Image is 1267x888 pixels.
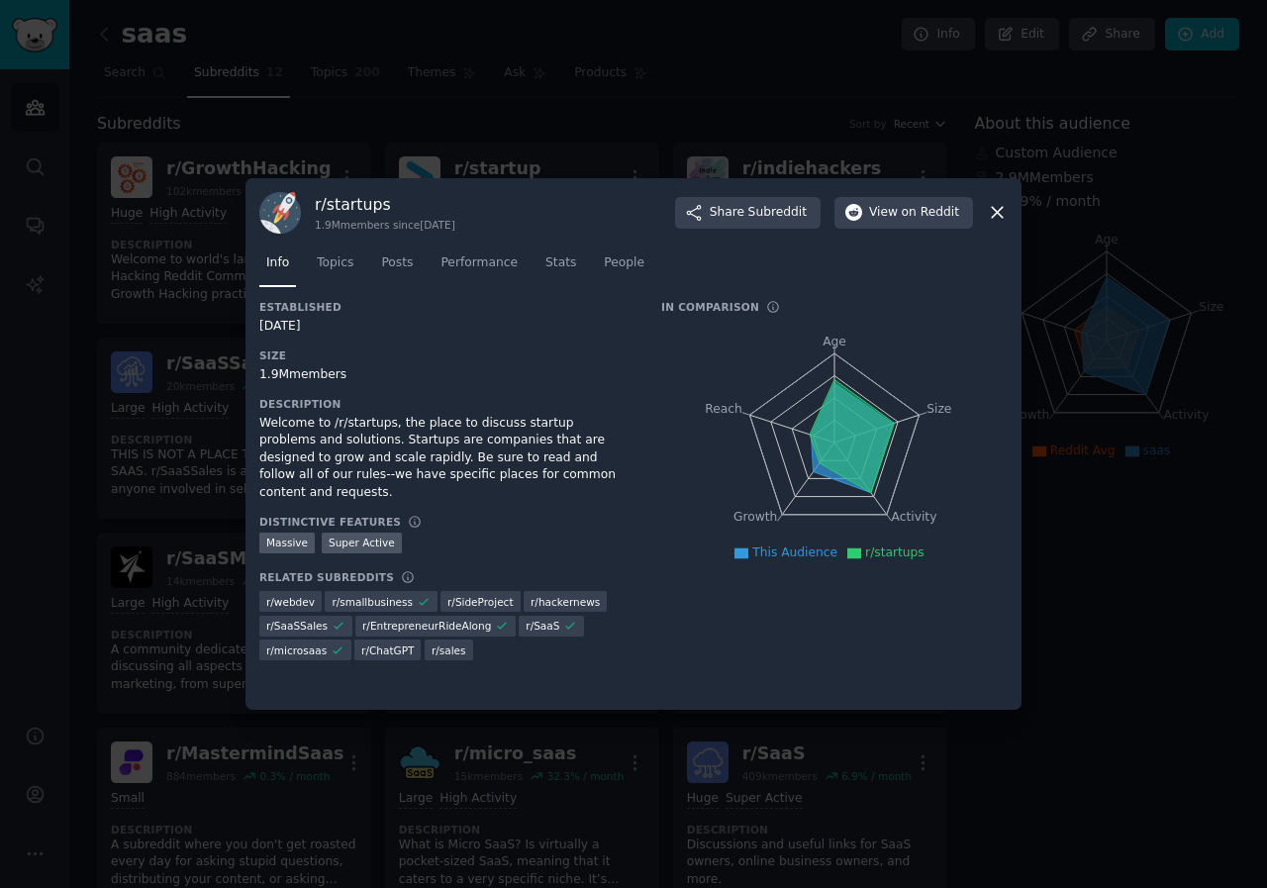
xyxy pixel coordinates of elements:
[710,204,807,222] span: Share
[434,247,525,288] a: Performance
[259,515,401,529] h3: Distinctive Features
[315,194,455,215] h3: r/ startups
[733,510,777,524] tspan: Growth
[675,197,821,229] button: ShareSubreddit
[526,619,559,633] span: r/ SaaS
[374,247,420,288] a: Posts
[545,254,576,272] span: Stats
[926,401,951,415] tspan: Size
[748,204,807,222] span: Subreddit
[310,247,360,288] a: Topics
[259,415,633,502] div: Welcome to /r/startups, the place to discuss startup problems and solutions. Startups are compani...
[597,247,651,288] a: People
[823,335,846,348] tspan: Age
[705,401,742,415] tspan: Reach
[902,204,959,222] span: on Reddit
[315,218,455,232] div: 1.9M members since [DATE]
[432,643,466,657] span: r/ sales
[604,254,644,272] span: People
[538,247,583,288] a: Stats
[266,254,289,272] span: Info
[266,619,328,633] span: r/ SaaSSales
[317,254,353,272] span: Topics
[332,595,413,609] span: r/ smallbusiness
[259,318,633,336] div: [DATE]
[259,348,633,362] h3: Size
[834,197,973,229] button: Viewon Reddit
[259,366,633,384] div: 1.9M members
[869,204,959,222] span: View
[865,545,925,559] span: r/startups
[259,397,633,411] h3: Description
[259,533,315,553] div: Massive
[259,192,301,234] img: startups
[661,300,759,314] h3: In Comparison
[361,643,414,657] span: r/ ChatGPT
[259,570,394,584] h3: Related Subreddits
[322,533,402,553] div: Super Active
[259,247,296,288] a: Info
[362,619,491,633] span: r/ EntrepreneurRideAlong
[266,643,327,657] span: r/ microsaas
[381,254,413,272] span: Posts
[531,595,600,609] span: r/ hackernews
[440,254,518,272] span: Performance
[266,595,315,609] span: r/ webdev
[752,545,837,559] span: This Audience
[892,510,937,524] tspan: Activity
[259,300,633,314] h3: Established
[447,595,514,609] span: r/ SideProject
